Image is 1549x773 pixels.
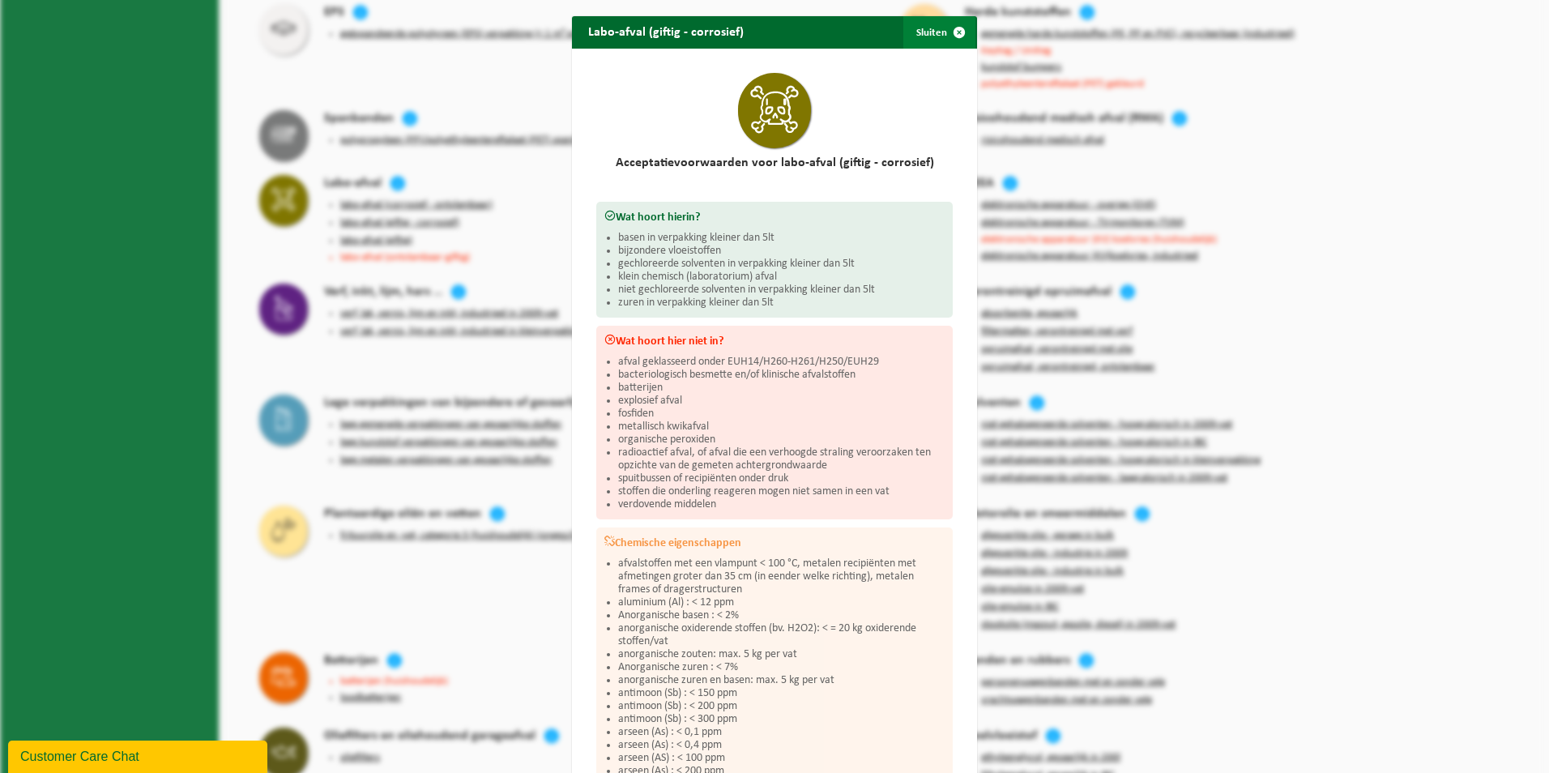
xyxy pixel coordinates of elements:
button: Sluiten [903,16,975,49]
li: verdovende middelen [618,498,945,511]
li: antimoon (Sb) : < 150 ppm [618,687,945,700]
li: bijzondere vloeistoffen [618,245,945,258]
li: stoffen die onderling reageren mogen niet samen in een vat [618,485,945,498]
li: radioactief afval, of afval die een verhoogde straling veroorzaken ten opzichte van de gemeten ac... [618,446,945,472]
li: batterijen [618,382,945,395]
iframe: chat widget [8,737,271,773]
h3: Wat hoort hier niet in? [604,334,945,348]
li: arseen (AS) : < 100 ppm [618,752,945,765]
li: anorganische zouten: max. 5 kg per vat [618,648,945,661]
li: gechloreerde solventen in verpakking kleiner dan 5lt [618,258,945,271]
li: afvalstoffen met een vlampunt < 100 °C, metalen recipiënten met afmetingen groter dan 35 cm (in e... [618,557,945,596]
li: aluminium (Al) : < 12 ppm [618,596,945,609]
li: niet gechloreerde solventen in verpakking kleiner dan 5lt [618,284,945,297]
li: bacteriologisch besmette en/of klinische afvalstoffen [618,369,945,382]
li: arseen (As) : < 0,4 ppm [618,739,945,752]
li: klein chemisch (laboratorium) afval [618,271,945,284]
li: metallisch kwikafval [618,421,945,433]
li: basen in verpakking kleiner dan 5lt [618,232,945,245]
li: spuitbussen of recipiënten onder druk [618,472,945,485]
li: Anorganische zuren : < 7% [618,661,945,674]
h3: Wat hoort hierin? [604,210,945,224]
li: anorganische oxiderende stoffen (bv. H2O2): < = 20 kg oxiderende stoffen/vat [618,622,945,648]
li: anorganische zuren en basen: max. 5 kg per vat [618,674,945,687]
li: afval geklasseerd onder EUH14/H260-H261/H250/EUH29 [618,356,945,369]
h2: Acceptatievoorwaarden voor labo-afval (giftig - corrosief) [596,156,953,169]
li: organische peroxiden [618,433,945,446]
li: explosief afval [618,395,945,408]
li: zuren in verpakking kleiner dan 5lt [618,297,945,310]
li: antimoon (Sb) : < 200 ppm [618,700,945,713]
li: Anorganische basen : < 2% [618,609,945,622]
li: arseen (As) : < 0,1 ppm [618,726,945,739]
h3: Chemische eigenschappen [604,536,945,549]
li: antimoon (Sb) : < 300 ppm [618,713,945,726]
h2: Labo-afval (giftig - corrosief) [572,16,760,47]
li: fosfiden [618,408,945,421]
